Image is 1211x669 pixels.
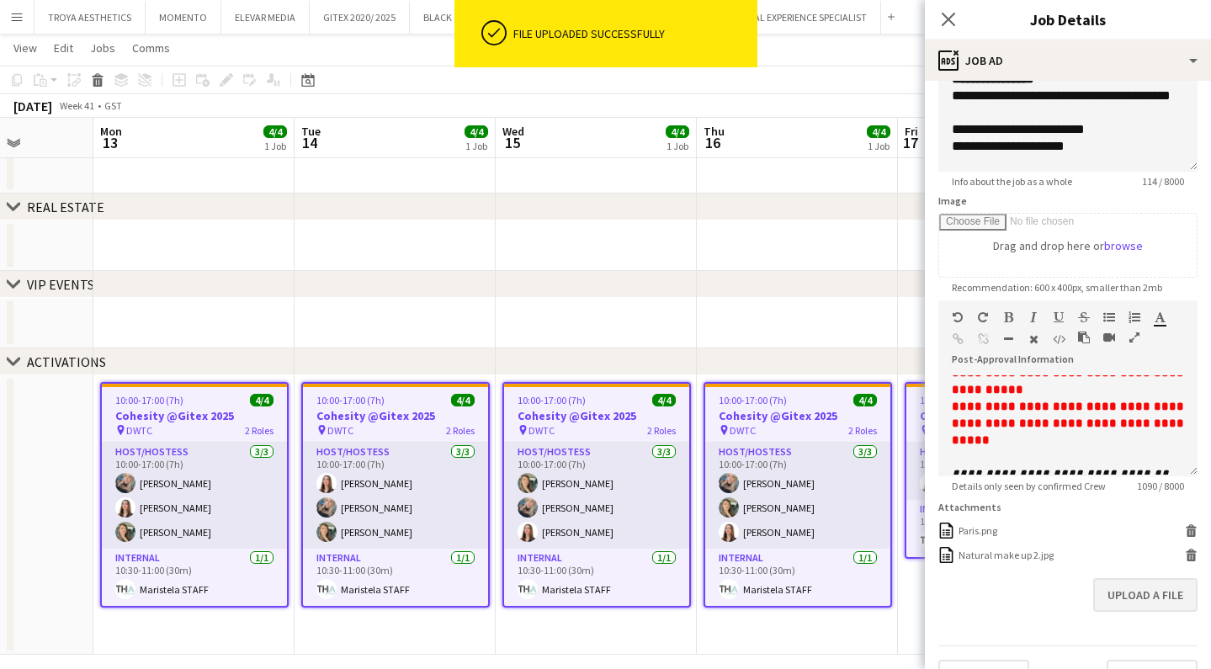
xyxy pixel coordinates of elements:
a: Edit [47,37,80,59]
div: GST [104,99,122,112]
app-card-role: Internal1/110:30-11:00 (30m)Maristela STAFF [504,549,689,606]
button: Text Color [1154,311,1166,324]
app-card-role: Host/Hostess3/310:00-17:00 (7h)[PERSON_NAME][PERSON_NAME][PERSON_NAME] [705,443,890,549]
span: 2 Roles [848,424,877,437]
span: 4/4 [465,125,488,138]
button: MOMENTO [146,1,221,34]
span: 4/4 [867,125,890,138]
button: HTML Code [1053,332,1065,346]
span: 14 [299,133,321,152]
button: BLACK ORANGE [410,1,505,34]
span: 4/4 [451,394,475,406]
label: Attachments [938,501,1001,513]
div: File uploaded successfully [513,26,751,41]
button: TROYA AESTHETICS [35,1,146,34]
div: 1 Job [264,140,286,152]
span: DWTC [126,424,152,437]
app-job-card: 10:00-17:00 (7h)2/2Cohesity @Gitex 2025 DWTC2 RolesHost/Hostess1/110:00-17:00 (7h)[PERSON_NAME]In... [905,382,1093,559]
span: DWTC [327,424,353,437]
div: 1 Job [667,140,688,152]
span: 10:00-17:00 (7h) [518,394,586,406]
span: Mon [100,124,122,139]
span: 114 / 8000 [1129,175,1198,188]
a: Comms [125,37,177,59]
app-card-role: Host/Hostess3/310:00-17:00 (7h)[PERSON_NAME][PERSON_NAME][PERSON_NAME] [102,443,287,549]
app-card-role: Internal1/110:30-11:00 (30m)Maristela STAFF [303,549,488,606]
button: Bold [1002,311,1014,324]
div: Job Ad [925,40,1211,81]
span: 10:00-17:00 (7h) [719,394,787,406]
span: 2 Roles [647,424,676,437]
h3: Cohesity @Gitex 2025 [705,408,890,423]
app-card-role: Internal1/110:30-11:00 (30m)Maristela STAFF [705,549,890,606]
div: [DATE] [13,98,52,114]
button: Redo [977,311,989,324]
h3: Cohesity @Gitex 2025 [906,408,1091,423]
app-job-card: 10:00-17:00 (7h)4/4Cohesity @Gitex 2025 DWTC2 RolesHost/Hostess3/310:00-17:00 (7h)[PERSON_NAME][P... [704,382,892,608]
a: View [7,37,44,59]
span: Thu [704,124,725,139]
span: View [13,40,37,56]
span: 10:00-17:00 (7h) [316,394,385,406]
span: 4/4 [263,125,287,138]
span: Comms [132,40,170,56]
button: GITEX 2020/ 2025 [310,1,410,34]
h3: Job Details [925,8,1211,30]
span: 4/4 [666,125,689,138]
span: Fri [905,124,918,139]
span: DWTC [730,424,756,437]
span: 2 Roles [245,424,274,437]
h3: Cohesity @Gitex 2025 [102,408,287,423]
app-job-card: 10:00-17:00 (7h)4/4Cohesity @Gitex 2025 DWTC2 RolesHost/Hostess3/310:00-17:00 (7h)[PERSON_NAME][P... [100,382,289,608]
span: Tue [301,124,321,139]
span: 16 [701,133,725,152]
a: Jobs [83,37,122,59]
span: Week 41 [56,99,98,112]
span: 1090 / 8000 [1123,480,1198,492]
button: Strikethrough [1078,311,1090,324]
span: 15 [500,133,524,152]
span: 2 Roles [446,424,475,437]
span: Recommendation: 600 x 400px, smaller than 2mb [938,281,1176,294]
app-card-role: Internal1/110:30-11:00 (30m)Maristela STAFF [102,549,287,606]
button: Italic [1028,311,1039,324]
button: Insert video [1103,331,1115,344]
span: DWTC [528,424,555,437]
div: Natural make up 2.jpg [959,549,1054,561]
div: 10:00-17:00 (7h)4/4Cohesity @Gitex 2025 DWTC2 RolesHost/Hostess3/310:00-17:00 (7h)[PERSON_NAME][P... [301,382,490,608]
button: Paste as plain text [1078,331,1090,344]
button: ELEVAR MEDIA [221,1,310,34]
div: VIP EVENTS [27,276,94,293]
button: Unordered List [1103,311,1115,324]
div: Paris.png [959,524,997,537]
span: 4/4 [853,394,877,406]
span: Jobs [90,40,115,56]
button: Fullscreen [1129,331,1140,344]
span: 10:00-17:00 (7h) [920,394,988,406]
div: ACTIVATIONS [27,353,106,370]
h3: Cohesity @Gitex 2025 [504,408,689,423]
div: REAL ESTATE [27,199,104,215]
span: 10:00-17:00 (7h) [115,394,183,406]
button: Clear Formatting [1028,332,1039,346]
div: 1 Job [868,140,890,152]
button: Undo [952,311,964,324]
span: Edit [54,40,73,56]
h3: Cohesity @Gitex 2025 [303,408,488,423]
app-job-card: 10:00-17:00 (7h)4/4Cohesity @Gitex 2025 DWTC2 RolesHost/Hostess3/310:00-17:00 (7h)[PERSON_NAME][P... [502,382,691,608]
span: Info about the job as a whole [938,175,1086,188]
app-card-role: Host/Hostess3/310:00-17:00 (7h)[PERSON_NAME][PERSON_NAME][PERSON_NAME] [303,443,488,549]
div: 1 Job [465,140,487,152]
app-card-role: Host/Hostess3/310:00-17:00 (7h)[PERSON_NAME][PERSON_NAME][PERSON_NAME] [504,443,689,549]
span: 4/4 [652,394,676,406]
app-card-role: Host/Hostess1/110:00-17:00 (7h)[PERSON_NAME] [906,443,1091,500]
span: 4/4 [250,394,274,406]
button: Ordered List [1129,311,1140,324]
span: Wed [502,124,524,139]
span: 17 [902,133,918,152]
span: Details only seen by confirmed Crew [938,480,1119,492]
